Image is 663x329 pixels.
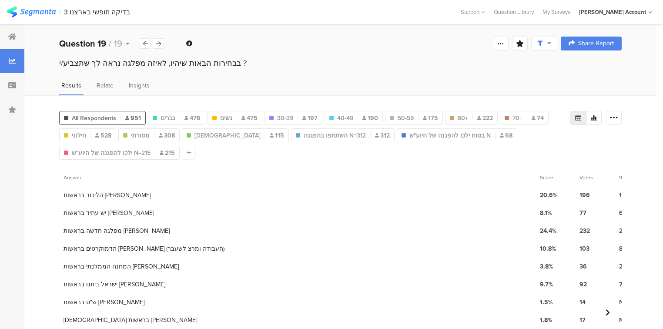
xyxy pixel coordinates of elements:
span: 175 [423,114,438,123]
span: 10.8% [540,244,556,253]
section: המחנה הממלכתי בראשות [PERSON_NAME] [64,262,179,271]
span: 7.8% - 11.6% [619,280,653,289]
section: [DEMOGRAPHIC_DATA] בראשות [PERSON_NAME] [64,316,197,325]
span: 70+ [512,114,522,123]
div: בבחירות הבאות שיהיו, לאיזה מפלגה נראה לך שתצביע/י ? [59,57,622,69]
span: Insights [129,81,150,90]
span: All Respondents [72,114,116,123]
span: 20.6% [540,191,558,200]
span: 115 [270,131,284,140]
span: 92 [579,280,587,289]
section: מפלגה חדשה בראשות [PERSON_NAME] [64,226,170,235]
span: 74 [532,114,544,123]
span: בטוח ילכו להפגנה של היוע"ש N [409,131,491,140]
span: 190 [362,114,378,123]
span: Relate [97,81,114,90]
span: 77 [579,208,586,218]
span: 1.8% [540,316,552,325]
section: הליכוד בראשות [PERSON_NAME] [64,191,151,200]
span: 308 [159,131,175,140]
a: My Surveys [538,8,575,16]
span: 528 [95,131,111,140]
span: / [109,37,111,50]
span: 24.4% [540,226,557,235]
section: ישראל ביתנו בראשות [PERSON_NAME] [64,280,165,289]
span: 68 [500,131,512,140]
div: | [59,7,60,17]
span: חילוני [72,131,86,140]
span: 312 [375,131,390,140]
span: 197 [302,114,318,123]
span: 103 [579,244,589,253]
span: 196 [579,191,590,200]
section: הדמוקרטים בראשות [PERSON_NAME] (העבודה ומרצ לשעבר) [64,244,224,253]
span: גברים [161,114,175,123]
span: 6.4% - 9.8% [619,208,652,218]
span: 475 [241,114,258,123]
span: 14 [579,298,586,307]
section: ש"ס בראשות [PERSON_NAME] [64,298,144,307]
span: 951 [125,114,141,123]
span: 8.1% [540,208,552,218]
span: 2.6% - 5.0% [619,262,653,271]
span: השתתפו בהפגנה N=312 [304,131,366,140]
span: 18.0% - 23.2% [619,191,658,200]
b: Question 19 [59,37,106,50]
span: [DEMOGRAPHIC_DATA] [194,131,261,140]
span: ילכו להפגנה של היוע"ש N=215 [72,148,151,158]
span: 1.5% [540,298,553,307]
span: Answer [64,174,81,181]
span: Results [61,81,81,90]
span: 36 [579,262,587,271]
span: 40-49 [337,114,353,123]
a: Question Library [489,8,538,16]
span: 8.9% - 12.8% [619,244,654,253]
span: N/A [619,316,630,325]
span: 9.7% [540,280,553,289]
span: נשים [220,114,232,123]
span: Share Report [578,40,614,47]
div: 3 בדיקה חופשי בארצנו [64,8,130,16]
span: מסורתי [131,131,150,140]
span: 3.8% [540,262,553,271]
div: Support [461,5,485,19]
span: 215 [160,148,175,158]
span: 222 [477,114,493,123]
span: 30-39 [277,114,293,123]
span: 19 [114,37,122,50]
span: 232 [579,226,590,235]
span: Votes [579,174,593,181]
span: 17 [579,316,586,325]
img: segmanta logo [7,7,56,17]
section: יש עתיד בראשות [PERSON_NAME] [64,208,154,218]
span: 60+ [458,114,468,123]
span: 50-59 [398,114,414,123]
div: [PERSON_NAME] Account [579,8,646,16]
span: 21.7% - 27.1% [619,226,655,235]
span: Score [540,174,553,181]
span: 476 [184,114,201,123]
span: N/A [619,298,630,307]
